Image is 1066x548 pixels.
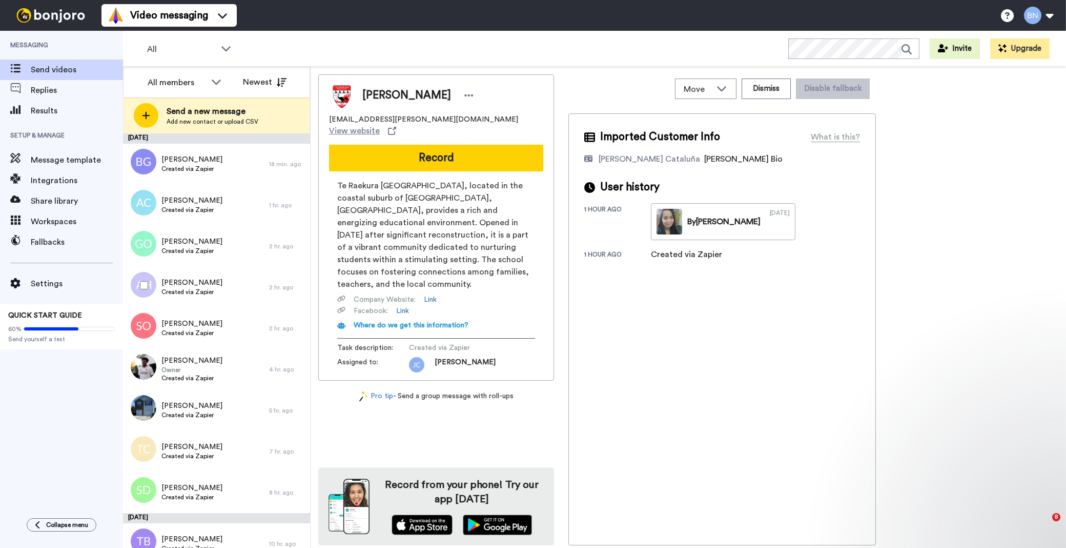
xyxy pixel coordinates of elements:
[161,247,222,255] span: Created via Zapier
[354,322,468,329] span: Where do we get this information?
[131,149,156,174] img: bg.png
[362,88,451,103] span: [PERSON_NAME]
[161,319,222,329] span: [PERSON_NAME]
[161,165,222,173] span: Created via Zapier
[392,515,453,535] img: appstore
[161,237,222,247] span: [PERSON_NAME]
[318,391,554,402] div: - Send a group message with roll-ups
[269,283,305,291] div: 2 hr. ago
[167,118,258,126] span: Add new contact or upload CSV
[329,479,370,534] img: download
[31,105,123,117] span: Results
[329,145,543,171] button: Record
[990,38,1050,59] button: Upgrade
[269,242,305,250] div: 2 hr. ago
[435,357,496,373] span: [PERSON_NAME]
[337,180,535,290] span: Te Raekura [GEOGRAPHIC_DATA], located in the coastal suburb of [GEOGRAPHIC_DATA], [GEOGRAPHIC_DAT...
[161,329,222,337] span: Created via Zapier
[269,406,305,415] div: 5 hr. ago
[161,442,222,452] span: [PERSON_NAME]
[269,447,305,456] div: 7 hr. ago
[8,325,22,333] span: 60%
[599,153,700,165] div: [PERSON_NAME] Cataluña
[161,154,222,165] span: [PERSON_NAME]
[108,7,124,24] img: vm-color.svg
[31,84,123,96] span: Replies
[463,515,532,535] img: playstore
[161,356,222,366] span: [PERSON_NAME]
[161,534,222,544] span: [PERSON_NAME]
[131,313,156,339] img: so.png
[46,521,88,529] span: Collapse menu
[31,278,123,290] span: Settings
[657,209,682,234] img: 739315b9-7beb-4071-a3fb-4cf20c025619-thumb.jpg
[161,206,222,214] span: Created via Zapier
[161,288,222,296] span: Created via Zapier
[161,401,222,411] span: [PERSON_NAME]
[235,72,294,92] button: Newest
[354,295,416,305] span: Company Website :
[396,306,409,316] a: Link
[269,488,305,497] div: 8 hr. ago
[8,335,115,343] span: Send yourself a test
[337,343,409,353] span: Task description :
[123,513,310,523] div: [DATE]
[584,205,651,240] div: 1 hour ago
[1052,513,1060,521] span: 8
[269,540,305,548] div: 10 hr. ago
[770,209,790,234] div: [DATE]
[31,195,123,207] span: Share library
[131,477,156,503] img: sd.png
[1031,513,1056,538] iframe: Intercom live chat
[269,160,305,168] div: 18 min. ago
[31,154,123,166] span: Message template
[161,195,222,206] span: [PERSON_NAME]
[329,83,355,108] img: Image of Fox Stewart
[424,295,437,305] a: Link
[161,493,222,501] span: Created via Zapier
[354,306,388,316] span: Facebook :
[167,105,258,118] span: Send a new message
[329,125,396,137] a: View website
[687,216,761,228] div: By [PERSON_NAME]
[380,478,544,506] h4: Record from your phone! Try our app [DATE]
[161,278,222,288] span: [PERSON_NAME]
[269,324,305,332] div: 2 hr. ago
[131,231,156,257] img: go.png
[742,79,791,99] button: Dismiss
[930,38,980,59] button: Invite
[329,125,380,137] span: View website
[704,155,783,163] span: [PERSON_NAME] Bio
[409,343,506,353] span: Created via Zapier
[8,312,82,319] span: QUICK START GUIDE
[600,180,660,195] span: User history
[600,129,720,145] span: Imported Customer Info
[31,174,123,187] span: Integrations
[651,203,795,240] a: By[PERSON_NAME][DATE]
[796,79,870,99] button: Disable fallback
[147,43,216,55] span: All
[684,83,711,95] span: Move
[584,250,651,261] div: 1 hour ago
[359,391,393,402] a: Pro tip
[12,8,89,23] img: bj-logo-header-white.svg
[161,452,222,460] span: Created via Zapier
[31,216,123,228] span: Workspaces
[329,114,518,125] span: [EMAIL_ADDRESS][PERSON_NAME][DOMAIN_NAME]
[31,64,123,76] span: Send videos
[131,436,156,462] img: tc.png
[269,201,305,209] div: 1 hr. ago
[409,357,424,373] img: jc.png
[130,8,208,23] span: Video messaging
[337,357,409,373] span: Assigned to:
[161,374,222,382] span: Created via Zapier
[27,518,96,532] button: Collapse menu
[161,483,222,493] span: [PERSON_NAME]
[811,131,860,143] div: What is this?
[31,236,123,248] span: Fallbacks
[651,248,722,261] div: Created via Zapier
[269,365,305,374] div: 4 hr. ago
[148,76,206,89] div: All members
[131,395,156,421] img: 27bfe446-945b-491c-8645-f68daf60d90f.jpg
